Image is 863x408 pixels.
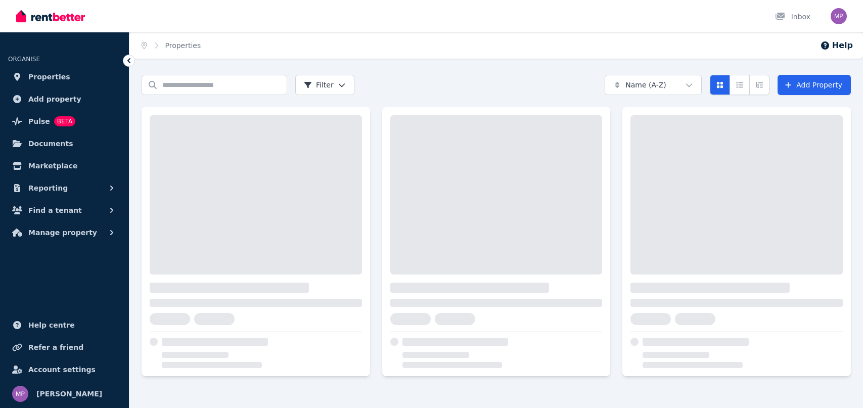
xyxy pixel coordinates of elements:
[775,12,810,22] div: Inbox
[304,80,334,90] span: Filter
[12,386,28,402] img: Michelle Plowman
[8,133,121,154] a: Documents
[8,67,121,87] a: Properties
[8,222,121,243] button: Manage property
[831,8,847,24] img: Michelle Plowman
[625,80,666,90] span: Name (A-Z)
[8,156,121,176] a: Marketplace
[8,178,121,198] button: Reporting
[16,9,85,24] img: RentBetter
[8,200,121,220] button: Find a tenant
[165,41,201,50] a: Properties
[28,226,97,239] span: Manage property
[28,182,68,194] span: Reporting
[28,71,70,83] span: Properties
[36,388,102,400] span: [PERSON_NAME]
[710,75,730,95] button: Card view
[8,315,121,335] a: Help centre
[28,341,83,353] span: Refer a friend
[28,138,73,150] span: Documents
[28,160,77,172] span: Marketplace
[28,364,96,376] span: Account settings
[8,337,121,357] a: Refer a friend
[54,116,75,126] span: BETA
[129,32,213,59] nav: Breadcrumb
[749,75,769,95] button: Expanded list view
[8,359,121,380] a: Account settings
[710,75,769,95] div: View options
[28,204,82,216] span: Find a tenant
[778,75,851,95] a: Add Property
[28,319,75,331] span: Help centre
[28,93,81,105] span: Add property
[28,115,50,127] span: Pulse
[820,39,853,52] button: Help
[605,75,702,95] button: Name (A-Z)
[8,111,121,131] a: PulseBETA
[730,75,750,95] button: Compact list view
[8,89,121,109] a: Add property
[8,56,40,63] span: ORGANISE
[295,75,354,95] button: Filter
[829,374,853,398] iframe: Intercom live chat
